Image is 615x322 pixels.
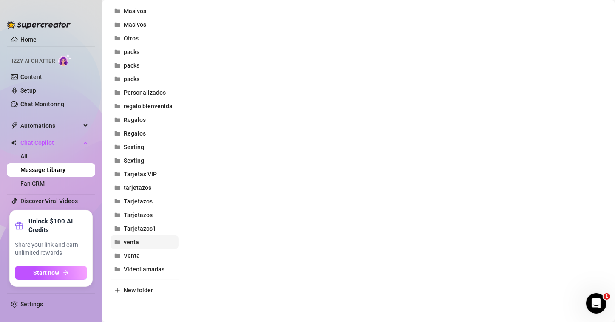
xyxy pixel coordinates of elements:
[11,122,18,129] span: thunderbolt
[20,167,65,173] a: Message Library
[114,103,120,109] span: folder
[124,144,144,150] span: Sexting
[20,73,42,80] a: Content
[20,180,45,187] a: Fan CRM
[111,154,179,167] button: Sexting
[111,235,179,249] button: venta
[124,157,144,164] span: Sexting
[111,195,179,208] button: Tarjetazos
[124,212,153,218] span: Tarjetazos
[111,18,179,31] button: Masivos
[111,249,179,263] button: Venta
[124,171,157,178] span: Tarjetas VIP
[111,45,179,59] button: packs
[114,239,120,245] span: folder
[111,208,179,222] button: Tarjetazos
[111,167,179,181] button: Tarjetas VIP
[20,198,78,204] a: Discover Viral Videos
[124,76,139,82] span: packs
[20,36,37,43] a: Home
[20,119,81,133] span: Automations
[111,72,179,86] button: packs
[114,130,120,136] span: folder
[124,8,146,14] span: Masivos
[124,239,139,246] span: venta
[114,22,120,28] span: folder
[111,113,179,127] button: Regalos
[111,31,179,45] button: Otros
[111,263,179,276] button: Videollamadas
[114,158,120,164] span: folder
[586,293,606,314] iframe: Intercom live chat
[114,171,120,177] span: folder
[11,140,17,146] img: Chat Copilot
[124,21,146,28] span: Masivos
[114,226,120,232] span: folder
[124,287,153,294] span: New folder
[124,35,139,42] span: Otros
[124,103,173,110] span: regalo bienvenida
[111,283,179,297] button: New folder
[114,49,120,55] span: folder
[114,76,120,82] span: folder
[15,241,87,257] span: Share your link and earn unlimited rewards
[58,54,71,66] img: AI Chatter
[20,87,36,94] a: Setup
[124,252,140,259] span: Venta
[114,62,120,68] span: folder
[114,287,120,293] span: plus
[20,153,28,160] a: All
[111,140,179,154] button: Sexting
[63,270,69,276] span: arrow-right
[114,185,120,191] span: folder
[12,57,55,65] span: Izzy AI Chatter
[124,198,153,205] span: Tarjetazos
[114,117,120,123] span: folder
[114,144,120,150] span: folder
[114,198,120,204] span: folder
[604,293,610,300] span: 1
[20,101,64,107] a: Chat Monitoring
[124,48,139,55] span: packs
[124,184,151,191] span: tarjetazos
[114,35,120,41] span: folder
[124,62,139,69] span: packs
[124,266,164,273] span: Videollamadas
[124,225,156,232] span: Tarjetazos1
[7,20,71,29] img: logo-BBDzfeDw.svg
[111,127,179,140] button: Regalos
[20,301,43,308] a: Settings
[124,89,166,96] span: Personalizados
[114,8,120,14] span: folder
[111,59,179,72] button: packs
[111,99,179,113] button: regalo bienvenida
[124,116,146,123] span: Regalos
[111,222,179,235] button: Tarjetazos1
[114,90,120,96] span: folder
[111,181,179,195] button: tarjetazos
[15,221,23,230] span: gift
[114,212,120,218] span: folder
[111,4,179,18] button: Masivos
[15,266,87,280] button: Start nowarrow-right
[124,130,146,137] span: Regalos
[114,266,120,272] span: folder
[111,86,179,99] button: Personalizados
[28,217,87,234] strong: Unlock $100 AI Credits
[20,136,81,150] span: Chat Copilot
[114,253,120,259] span: folder
[34,269,60,276] span: Start now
